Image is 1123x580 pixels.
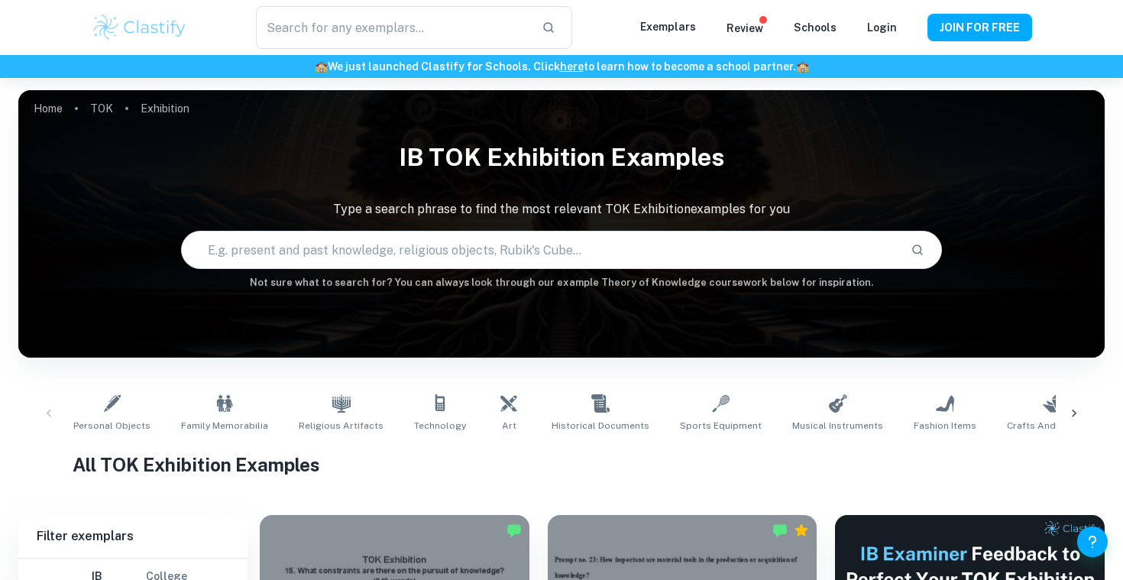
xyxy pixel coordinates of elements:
[1007,419,1096,433] span: Crafts and Hobbies
[927,14,1032,41] button: JOIN FOR FREE
[414,419,466,433] span: Technology
[3,58,1120,75] h6: We just launched Clastify for Schools. Click to learn how to become a school partner.
[18,275,1105,290] h6: Not sure what to search for? You can always look through our example Theory of Knowledge coursewo...
[502,419,516,433] span: Art
[73,419,150,433] span: Personal Objects
[680,419,762,433] span: Sports Equipment
[796,60,809,73] span: 🏫
[794,21,837,34] a: Schools
[1077,527,1108,557] button: Help and Feedback
[315,60,328,73] span: 🏫
[552,419,649,433] span: Historical Documents
[299,419,384,433] span: Religious Artifacts
[181,419,268,433] span: Family Memorabilia
[73,451,1050,478] h1: All TOK Exhibition Examples
[792,419,883,433] span: Musical Instruments
[18,200,1105,219] p: Type a search phrase to find the most relevant TOK Exhibition examples for you
[914,419,976,433] span: Fashion Items
[141,100,189,117] p: Exhibition
[91,12,188,43] img: Clastify logo
[256,6,529,49] input: Search for any exemplars...
[794,523,809,538] div: Premium
[506,523,522,538] img: Marked
[560,60,584,73] a: here
[18,515,248,558] h6: Filter exemplars
[640,18,696,35] p: Exemplars
[90,98,113,119] a: TOK
[772,523,788,538] img: Marked
[727,20,763,37] p: Review
[34,98,63,119] a: Home
[182,228,898,271] input: E.g. present and past knowledge, religious objects, Rubik's Cube...
[18,133,1105,182] h1: IB TOK Exhibition examples
[867,21,897,34] a: Login
[905,237,930,263] button: Search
